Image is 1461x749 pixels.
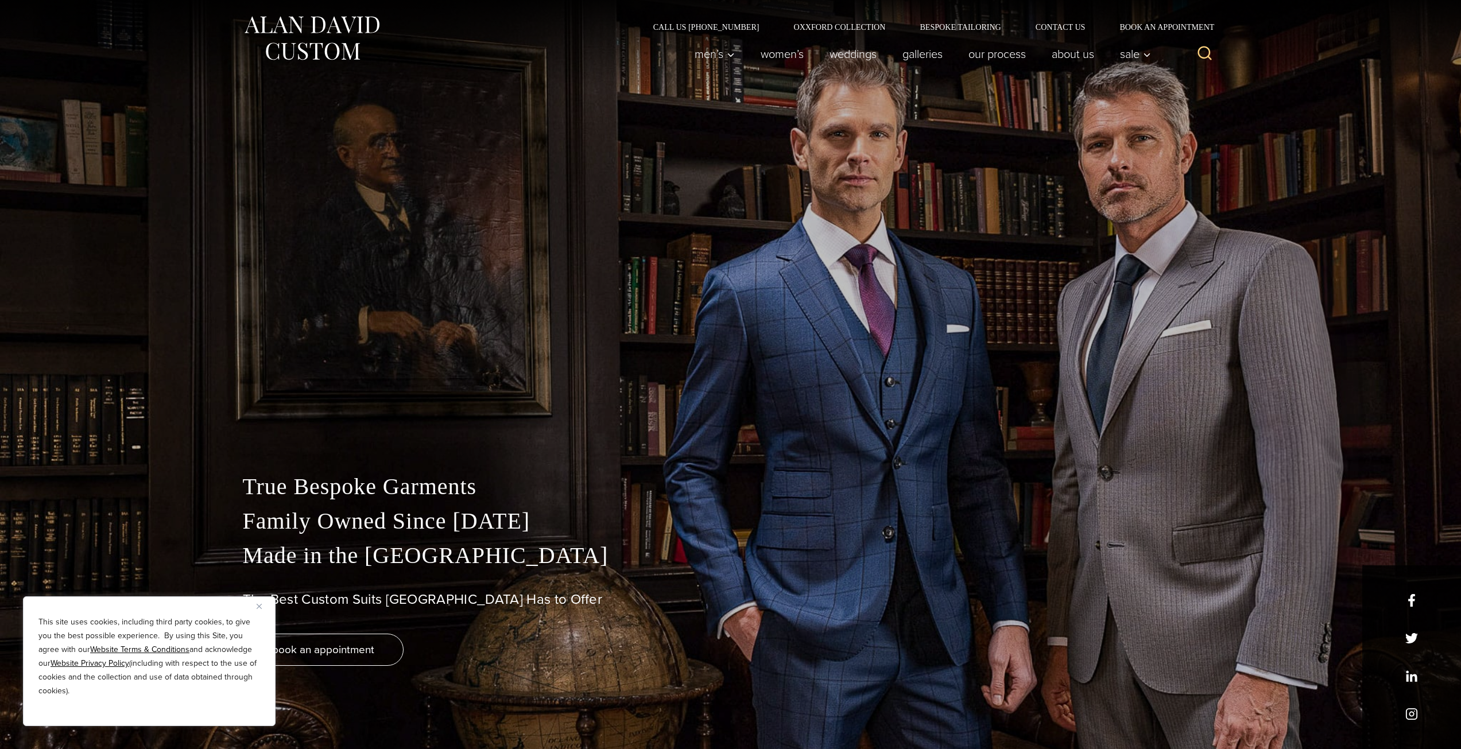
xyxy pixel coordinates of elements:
a: Bespoke Tailoring [902,23,1018,31]
a: weddings [816,42,889,65]
a: Contact Us [1018,23,1103,31]
a: Oxxford Collection [776,23,902,31]
p: This site uses cookies, including third party cookies, to give you the best possible experience. ... [38,615,260,698]
a: book an appointment [243,634,404,666]
button: Close [257,599,270,613]
a: Website Privacy Policy [51,657,129,669]
nav: Secondary Navigation [636,23,1219,31]
button: View Search Form [1191,40,1219,68]
a: x/twitter [1405,632,1418,645]
h1: The Best Custom Suits [GEOGRAPHIC_DATA] Has to Offer [243,591,1219,608]
a: Our Process [955,42,1038,65]
span: book an appointment [272,641,374,658]
p: True Bespoke Garments Family Owned Since [DATE] Made in the [GEOGRAPHIC_DATA] [243,469,1219,573]
span: Men’s [695,48,735,60]
nav: Primary Navigation [681,42,1157,65]
img: Alan David Custom [243,13,381,64]
a: Women’s [747,42,816,65]
img: Close [257,604,262,609]
a: About Us [1038,42,1107,65]
a: Galleries [889,42,955,65]
a: Call Us [PHONE_NUMBER] [636,23,777,31]
a: Book an Appointment [1102,23,1218,31]
a: linkedin [1405,670,1418,682]
a: facebook [1405,594,1418,607]
a: Website Terms & Conditions [90,643,189,655]
span: Sale [1120,48,1151,60]
a: instagram [1405,708,1418,720]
